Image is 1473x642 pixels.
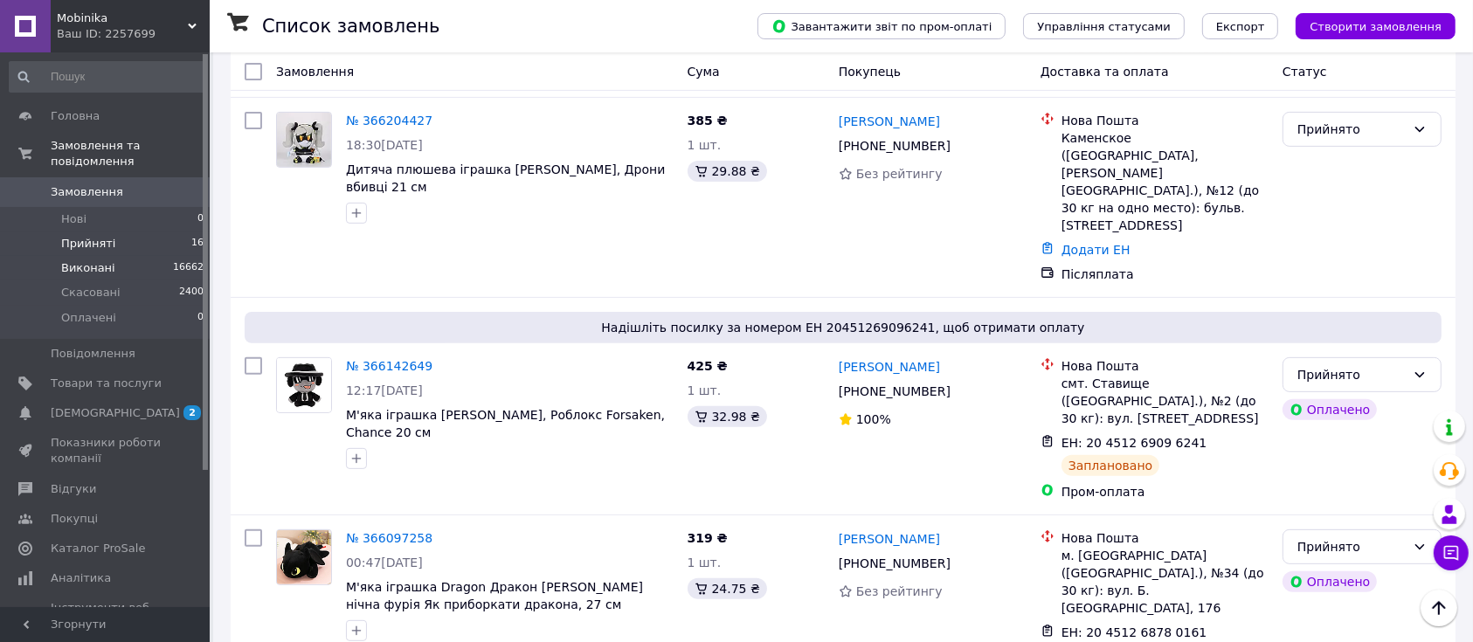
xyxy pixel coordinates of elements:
span: Cума [688,65,720,79]
span: [PHONE_NUMBER] [839,139,951,153]
input: Пошук [9,61,205,93]
div: Нова Пошта [1062,357,1269,375]
span: Покупці [51,511,98,527]
span: Нові [61,211,86,227]
div: Заплановано [1062,455,1160,476]
a: Створити замовлення [1278,18,1456,32]
div: 29.88 ₴ [688,161,767,182]
span: Завантажити звіт по пром-оплаті [771,18,992,34]
img: Фото товару [277,530,331,584]
div: Оплачено [1283,399,1377,420]
span: Прийняті [61,236,115,252]
span: Аналітика [51,570,111,586]
span: 18:30[DATE] [346,138,423,152]
span: 1 шт. [688,383,722,397]
span: Товари та послуги [51,376,162,391]
span: 100% [856,412,891,426]
span: [PHONE_NUMBER] [839,384,951,398]
span: 2 [183,405,201,420]
span: 385 ₴ [688,114,728,128]
a: Додати ЕН [1062,243,1131,257]
div: Прийнято [1297,120,1406,139]
div: Післяплата [1062,266,1269,283]
span: Без рейтингу [856,167,943,181]
span: 425 ₴ [688,359,728,373]
div: Нова Пошта [1062,529,1269,547]
span: 16 [191,236,204,252]
div: Каменское ([GEOGRAPHIC_DATA], [PERSON_NAME][GEOGRAPHIC_DATA].), №12 (до 30 кг на одно место): бул... [1062,129,1269,234]
div: Ваш ID: 2257699 [57,26,210,42]
span: 2400 [179,285,204,300]
button: Експорт [1202,13,1279,39]
span: Без рейтингу [856,584,943,598]
a: Фото товару [276,529,332,585]
span: Доставка та оплата [1041,65,1169,79]
button: Завантажити звіт по пром-оплаті [757,13,1006,39]
span: Каталог ProSale [51,541,145,556]
a: Дитяча плюшева іграшка [PERSON_NAME], Дрони вбивці 21 см [346,162,665,194]
span: 12:17[DATE] [346,383,423,397]
h1: Список замовлень [262,16,439,37]
span: Покупець [839,65,901,79]
span: Створити замовлення [1310,20,1442,33]
div: Нова Пошта [1062,112,1269,129]
div: Прийнято [1297,537,1406,556]
a: Фото товару [276,357,332,413]
div: Прийнято [1297,365,1406,384]
span: Відгуки [51,481,96,497]
span: Показники роботи компанії [51,435,162,466]
span: Експорт [1216,20,1265,33]
span: ЕН: 20 4512 6909 6241 [1062,436,1207,450]
span: Повідомлення [51,346,135,362]
span: [PHONE_NUMBER] [839,556,951,570]
a: [PERSON_NAME] [839,113,940,130]
span: 1 шт. [688,556,722,570]
a: [PERSON_NAME] [839,358,940,376]
div: 24.75 ₴ [688,578,767,599]
a: [PERSON_NAME] [839,530,940,548]
span: Головна [51,108,100,124]
span: Інструменти веб-майстра та SEO [51,600,162,632]
span: Замовлення та повідомлення [51,138,210,169]
a: Фото товару [276,112,332,168]
button: Чат з покупцем [1434,535,1469,570]
a: № 366142649 [346,359,432,373]
span: Надішліть посилку за номером ЕН 20451269096241, щоб отримати оплату [252,319,1435,336]
button: Наверх [1421,590,1457,626]
span: Виконані [61,260,115,276]
span: Статус [1283,65,1327,79]
span: 0 [197,211,204,227]
span: Управління статусами [1037,20,1171,33]
a: М'яка іграшка Dragon Дракон [PERSON_NAME] нічна фурія Як приборкати дракона, 27 см [346,580,643,611]
button: Управління статусами [1023,13,1185,39]
span: ЕН: 20 4512 6878 0161 [1062,625,1207,639]
span: [DEMOGRAPHIC_DATA] [51,405,180,421]
a: М'яка іграшка [PERSON_NAME], Роблокс Forsaken, Chance 20 см [346,408,665,439]
div: 32.98 ₴ [688,406,767,427]
span: Замовлення [276,65,354,79]
span: 1 шт. [688,138,722,152]
span: Оплачені [61,310,116,326]
span: 16662 [173,260,204,276]
a: № 366097258 [346,531,432,545]
span: Замовлення [51,184,123,200]
span: Mobinika [57,10,188,26]
img: Фото товару [277,358,331,412]
span: Скасовані [61,285,121,300]
span: 00:47[DATE] [346,556,423,570]
span: 0 [197,310,204,326]
img: Фото товару [277,113,331,167]
button: Створити замовлення [1296,13,1456,39]
div: м. [GEOGRAPHIC_DATA] ([GEOGRAPHIC_DATA].), №34 (до 30 кг): вул. Б. [GEOGRAPHIC_DATA], 176 [1062,547,1269,617]
div: Оплачено [1283,571,1377,592]
span: 319 ₴ [688,531,728,545]
div: Пром-оплата [1062,483,1269,500]
a: № 366204427 [346,114,432,128]
div: смт. Ставище ([GEOGRAPHIC_DATA].), №2 (до 30 кг): вул. [STREET_ADDRESS] [1062,375,1269,427]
